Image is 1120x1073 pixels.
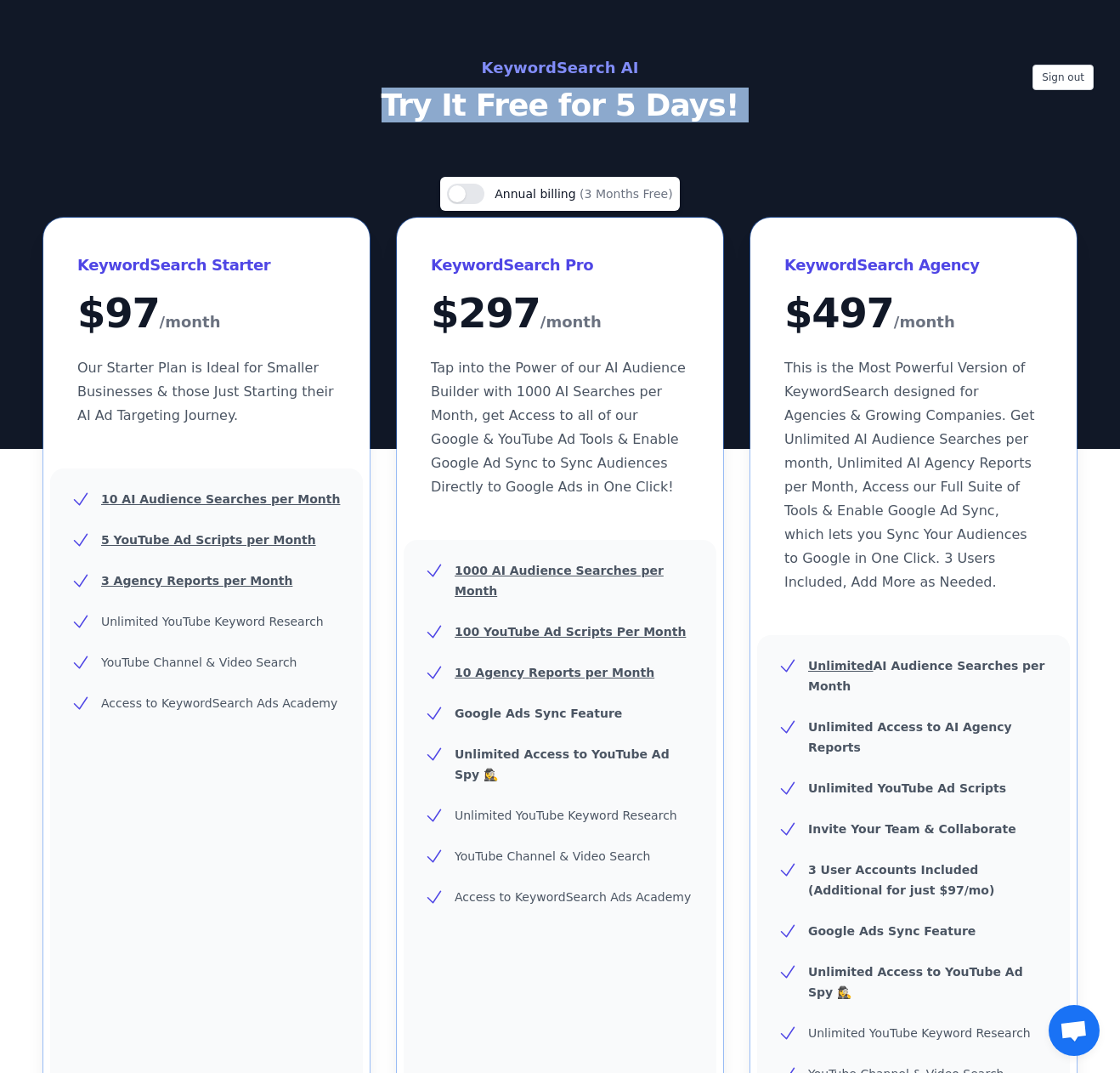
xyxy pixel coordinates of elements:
[808,659,1045,693] b: AI Audience Searches per Month
[179,54,941,82] h2: KeywordSearch AI
[580,187,673,201] span: (3 Months Free)
[1049,1005,1100,1056] a: Open chat
[455,849,650,863] span: YouTube Channel & Video Search
[77,252,336,279] h3: KeywordSearch Starter
[808,781,1006,795] b: Unlimited YouTube Ad Scripts
[431,252,689,279] h3: KeywordSearch Pro
[101,533,316,547] u: 5 YouTube Ad Scripts per Month
[455,809,677,822] span: Unlimited YouTube Keyword Research
[455,625,686,639] u: 100 YouTube Ad Scripts Per Month
[808,965,1023,999] b: Unlimited Access to YouTube Ad Spy 🕵️‍♀️
[808,924,976,938] b: Google Ads Sync Feature
[101,492,340,506] u: 10 AI Audience Searches per Month
[784,252,1043,279] h3: KeywordSearch Agency
[495,187,580,201] span: Annual billing
[455,707,622,720] b: Google Ads Sync Feature
[540,309,602,336] span: /month
[431,360,686,495] span: Tap into the Power of our AI Audience Builder with 1000 AI Searches per Month, get Access to all ...
[808,659,874,673] u: Unlimited
[455,890,691,904] span: Access to KeywordSearch Ads Academy
[808,863,994,897] b: 3 User Accounts Included (Additional for just $97/mo)
[455,564,664,598] u: 1000 AI Audience Searches per Month
[101,656,297,669] span: YouTube Channel & Video Search
[455,747,670,781] b: Unlimited Access to YouTube Ad Spy 🕵️‍♀️
[77,360,334,423] span: Our Starter Plan is Ideal for Smaller Businesses & those Just Starting their AI Ad Targeting Jour...
[784,360,1034,590] span: This is the Most Powerful Version of KeywordSearch designed for Agencies & Growing Companies. Get...
[101,696,337,710] span: Access to KeywordSearch Ads Academy
[808,822,1016,836] b: Invite Your Team & Collaborate
[160,309,221,336] span: /month
[179,88,941,122] p: Try It Free for 5 Days!
[808,1026,1031,1040] span: Unlimited YouTube Keyword Research
[455,666,654,679] u: 10 Agency Reports per Month
[808,720,1012,754] b: Unlimited Access to AI Agency Reports
[894,309,955,336] span: /month
[784,292,1043,336] div: $ 497
[101,615,324,628] span: Unlimited YouTube Keyword Research
[77,292,336,336] div: $ 97
[1032,65,1094,90] button: Sign out
[101,574,292,588] u: 3 Agency Reports per Month
[431,292,689,336] div: $ 297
